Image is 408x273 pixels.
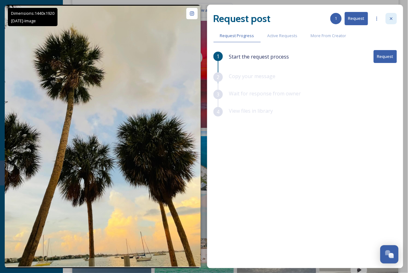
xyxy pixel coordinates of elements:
span: Dimensions: 1440 x 1920 [11,10,54,16]
span: View files in library [229,107,273,114]
span: 1 [217,53,219,60]
img: “Autumn in Florida is when the skies turn golden and the palms sway in a breeze that finally feel... [5,6,201,268]
button: Open Chat [380,245,399,264]
button: Request [374,50,397,63]
span: 1 [335,15,337,21]
h2: Request post [213,11,271,26]
span: 4 [217,108,219,116]
span: Active Requests [267,33,298,39]
span: Wait for response from owner [229,90,301,97]
span: More From Creator [311,33,346,39]
span: 3 [217,91,219,98]
span: 2 [217,73,219,81]
span: Start the request process [229,53,289,60]
span: [DATE] - Image [11,18,36,24]
span: Request Progress [220,33,254,39]
button: Request [345,12,368,25]
span: Copy your message [229,73,276,80]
